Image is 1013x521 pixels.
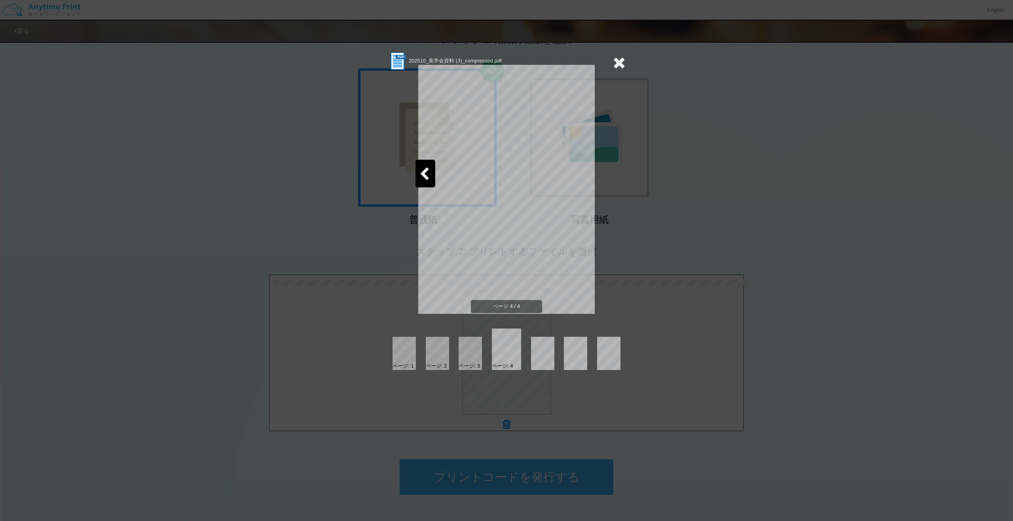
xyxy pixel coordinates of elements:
div: ページ: 4 [492,362,513,370]
span: 202510_美学会資料 (3)_compressed.pdf [409,58,502,64]
div: ページ: 1 [393,362,414,370]
span: ページ 4 / 4 [471,300,542,313]
div: ページ: 3 [459,362,480,370]
div: ページ: 2 [426,362,447,370]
